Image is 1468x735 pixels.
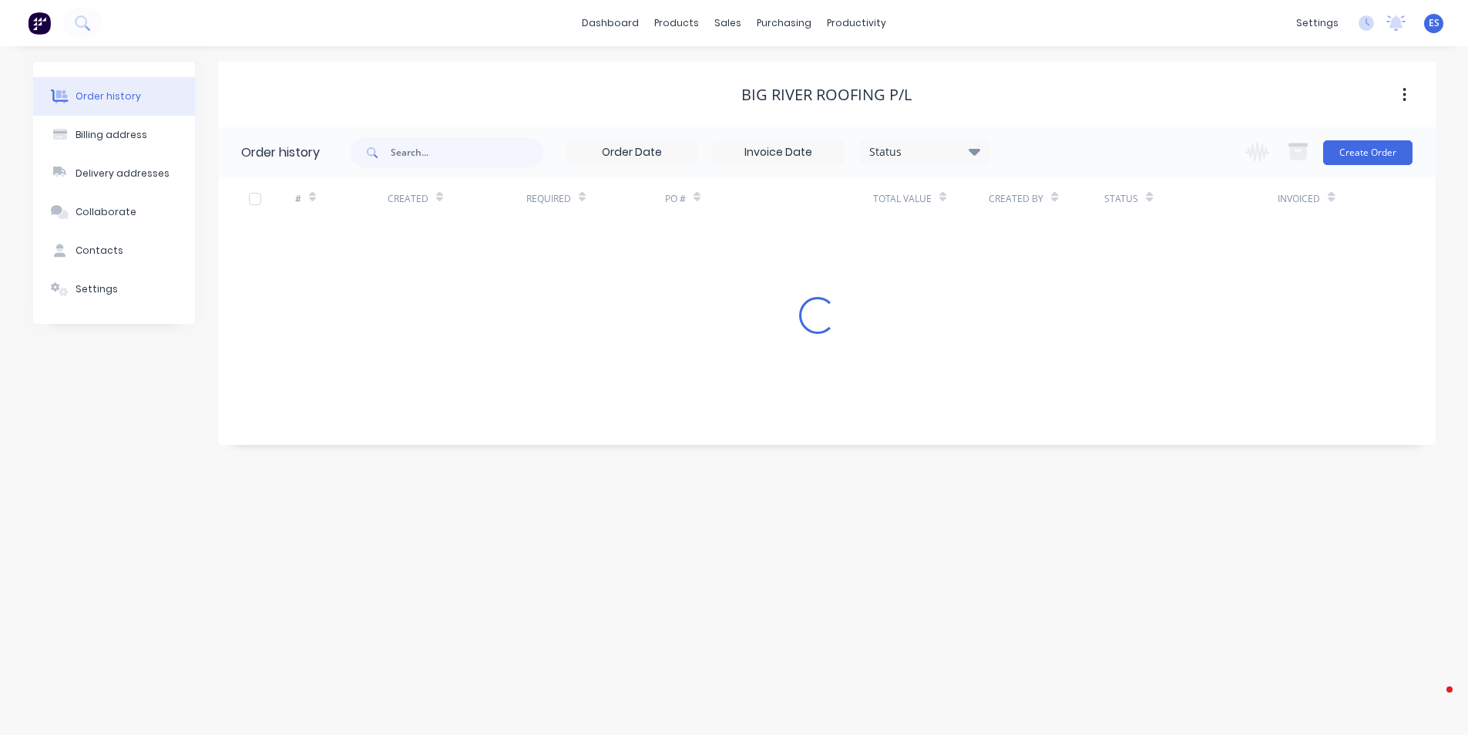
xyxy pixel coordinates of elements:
[714,141,843,164] input: Invoice Date
[76,282,118,296] div: Settings
[76,205,136,219] div: Collaborate
[749,12,819,35] div: purchasing
[388,177,526,220] div: Created
[1278,177,1370,220] div: Invoiced
[295,177,388,220] div: #
[76,128,147,142] div: Billing address
[1104,192,1138,206] div: Status
[1323,140,1413,165] button: Create Order
[1104,177,1278,220] div: Status
[28,12,51,35] img: Factory
[33,77,195,116] button: Order history
[647,12,707,35] div: products
[741,86,912,104] div: Big River Roofing P/L
[1288,12,1346,35] div: settings
[860,143,989,160] div: Status
[33,270,195,308] button: Settings
[707,12,749,35] div: sales
[295,192,301,206] div: #
[1278,192,1320,206] div: Invoiced
[76,167,170,180] div: Delivery addresses
[567,141,697,164] input: Order Date
[241,143,320,162] div: Order history
[76,89,141,103] div: Order history
[33,193,195,231] button: Collaborate
[76,244,123,258] div: Contacts
[989,192,1043,206] div: Created By
[873,192,932,206] div: Total Value
[989,177,1104,220] div: Created By
[665,177,873,220] div: PO #
[1429,16,1439,30] span: ES
[33,231,195,270] button: Contacts
[873,177,989,220] div: Total Value
[1416,683,1453,720] iframe: Intercom live chat
[819,12,894,35] div: productivity
[526,177,665,220] div: Required
[33,116,195,154] button: Billing address
[665,192,686,206] div: PO #
[388,192,428,206] div: Created
[526,192,571,206] div: Required
[391,137,543,168] input: Search...
[33,154,195,193] button: Delivery addresses
[574,12,647,35] a: dashboard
